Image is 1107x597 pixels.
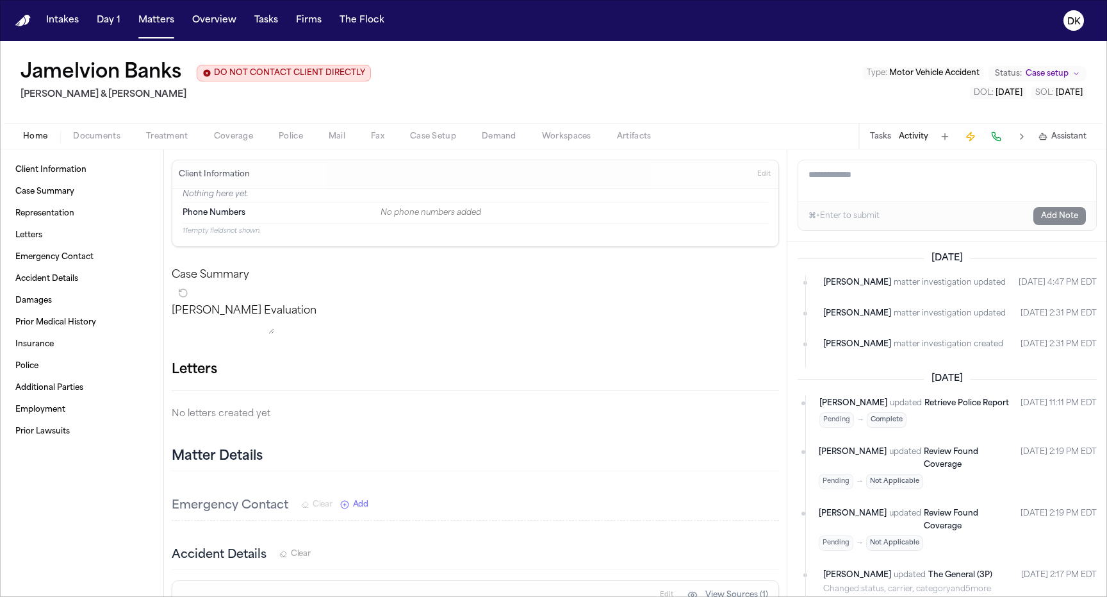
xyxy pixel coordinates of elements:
span: Documents [73,131,120,142]
a: Prior Lawsuits [10,421,153,442]
span: Phone Numbers [183,208,245,218]
span: Workspaces [542,131,591,142]
h1: Jamelvion Banks [20,62,181,85]
h3: Accident Details [172,546,266,564]
a: Review Found Coverage [924,446,1010,471]
button: The Flock [334,9,389,32]
button: Matters [133,9,179,32]
button: Edit Type: Motor Vehicle Accident [863,67,983,80]
span: updated [894,569,926,582]
time: August 15, 2025 at 2:31 PM [1021,338,1097,351]
span: updated [889,507,921,533]
span: Status: [995,69,1022,79]
span: matter investigation updated [894,276,1006,289]
span: → [856,538,864,548]
p: [PERSON_NAME] Evaluation [172,303,779,319]
a: Representation [10,203,153,224]
span: Review Found Coverage [924,510,978,530]
a: Retrieve Police Report [924,397,1009,410]
span: Assistant [1051,131,1086,142]
span: Pending [819,412,854,428]
button: Edit SOL: 2030-06-12 [1031,87,1086,99]
span: Review Found Coverage [924,448,978,469]
span: [PERSON_NAME] [819,507,887,533]
time: July 29, 2025 at 2:19 PM [1021,507,1097,551]
a: Home [15,15,31,27]
span: Clear [291,549,311,559]
span: → [857,415,864,425]
button: Add Note [1033,207,1086,225]
button: Create Immediate Task [962,128,980,146]
a: Additional Parties [10,378,153,398]
span: [DATE] [924,252,971,265]
span: and 5 more [951,585,991,593]
button: Make a Call [987,128,1005,146]
span: Type : [867,69,887,77]
span: [DATE] [996,89,1022,97]
time: July 29, 2025 at 2:17 PM [1021,569,1097,594]
h2: [PERSON_NAME] & [PERSON_NAME] [20,87,371,103]
button: Tasks [249,9,283,32]
div: No phone numbers added [381,208,768,218]
button: Assistant [1038,131,1086,142]
span: Not Applicable [866,535,923,551]
h1: Letters [172,360,217,380]
a: Accident Details [10,269,153,289]
span: Case setup [1026,69,1069,79]
span: updated [889,446,921,471]
span: Coverage [214,131,253,142]
button: Edit client contact restriction [197,65,371,81]
span: Clear [313,500,332,510]
button: Clear Accident Details [279,549,311,559]
span: The General (3P) [928,571,992,579]
button: Intakes [41,9,84,32]
a: Insurance [10,334,153,355]
span: [PERSON_NAME] [823,569,891,582]
span: Motor Vehicle Accident [889,69,980,77]
span: Pending [819,535,853,551]
a: Employment [10,399,153,420]
button: Overview [187,9,242,32]
span: [PERSON_NAME] [823,276,891,289]
span: Edit [757,170,771,179]
button: Edit DOL: 2025-06-12 [970,87,1026,99]
p: No letters created yet [172,407,779,422]
h2: Case Summary [172,267,779,283]
h3: Emergency Contact [172,497,288,515]
span: [PERSON_NAME] [823,338,891,351]
span: matter investigation updated [894,307,1006,320]
a: Client Information [10,160,153,180]
a: Police [10,356,153,376]
time: August 15, 2025 at 4:47 PM [1019,276,1097,289]
span: [PERSON_NAME] [819,397,887,410]
img: Finch Logo [15,15,31,27]
span: Mail [329,131,345,142]
span: [PERSON_NAME] [819,446,887,471]
a: Emergency Contact [10,247,153,267]
h3: Client Information [176,169,252,180]
span: Demand [482,131,516,142]
span: → [856,476,864,487]
button: Clear Emergency Contact [301,500,332,510]
span: [DATE] [924,373,971,385]
button: Edit matter name [20,62,181,85]
p: 11 empty fields not shown. [183,226,768,236]
p: Nothing here yet. [183,189,768,202]
span: Add [353,500,368,510]
span: DOL : [974,89,994,97]
a: Damages [10,290,153,311]
span: Not Applicable [866,474,923,489]
div: ⌘+Enter to submit [808,211,880,221]
button: Add Task [936,128,954,146]
button: Activity [899,131,928,142]
a: Case Summary [10,181,153,202]
span: [PERSON_NAME] [823,307,891,320]
time: July 29, 2025 at 2:19 PM [1021,446,1097,489]
a: Review Found Coverage [924,507,1010,533]
button: Change status from Case setup [988,66,1086,81]
span: Pending [819,474,853,489]
button: Add New [340,500,368,510]
button: Tasks [870,131,891,142]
